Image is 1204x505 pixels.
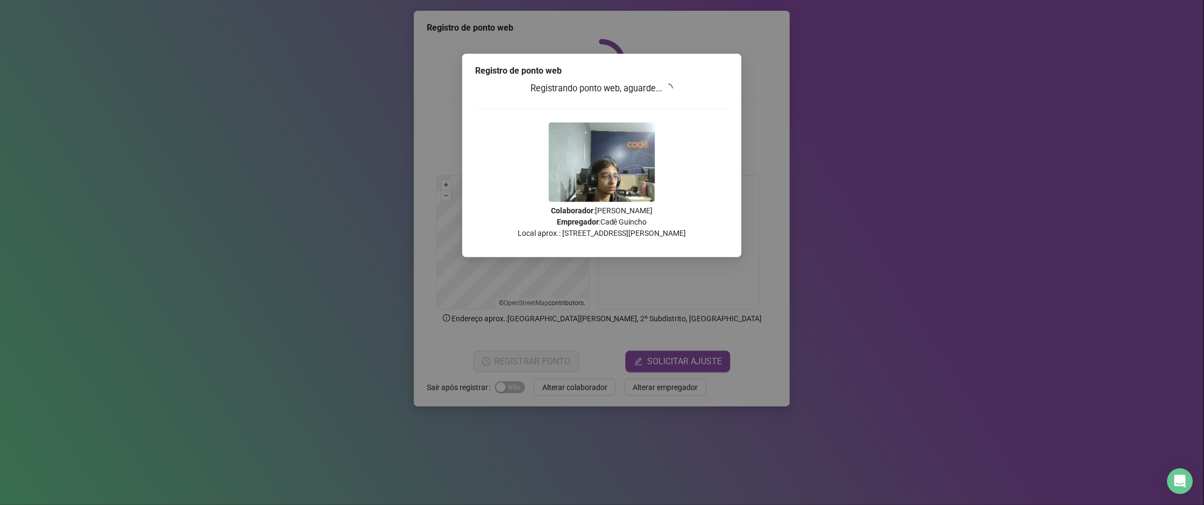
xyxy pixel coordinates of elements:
h3: Registrando ponto web, aguarde... [475,82,729,96]
div: Open Intercom Messenger [1167,468,1193,494]
strong: Colaborador [551,206,594,215]
span: loading [664,83,674,93]
p: : [PERSON_NAME] : Cadê Guincho Local aprox.: [STREET_ADDRESS][PERSON_NAME] [475,205,729,239]
strong: Empregador [557,218,599,226]
img: Z [549,122,655,202]
div: Registro de ponto web [475,64,729,77]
